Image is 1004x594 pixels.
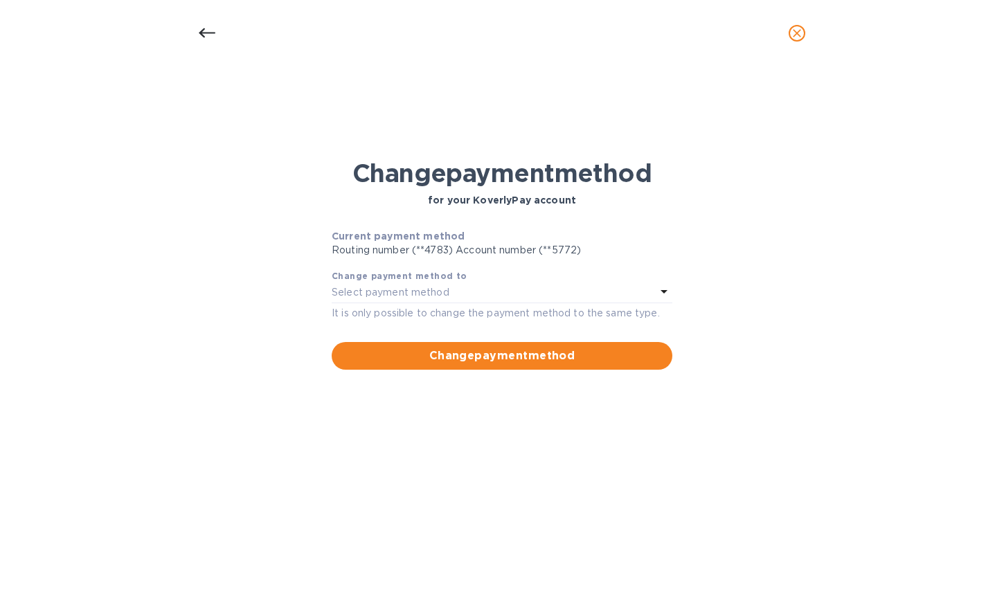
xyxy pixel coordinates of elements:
button: Changepaymentmethod [332,342,672,370]
b: Current payment method [332,231,465,242]
p: Select payment method [332,285,449,300]
b: Change payment method to [332,271,467,281]
span: Change payment method [343,348,661,364]
h1: Change payment method [352,159,652,188]
button: close [780,17,814,50]
p: It is only possible to change the payment method to the same type. [332,306,672,321]
p: Routing number (**4783) Account number (**5772) [332,243,672,258]
p: for your KoverlyPay account [428,193,576,207]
